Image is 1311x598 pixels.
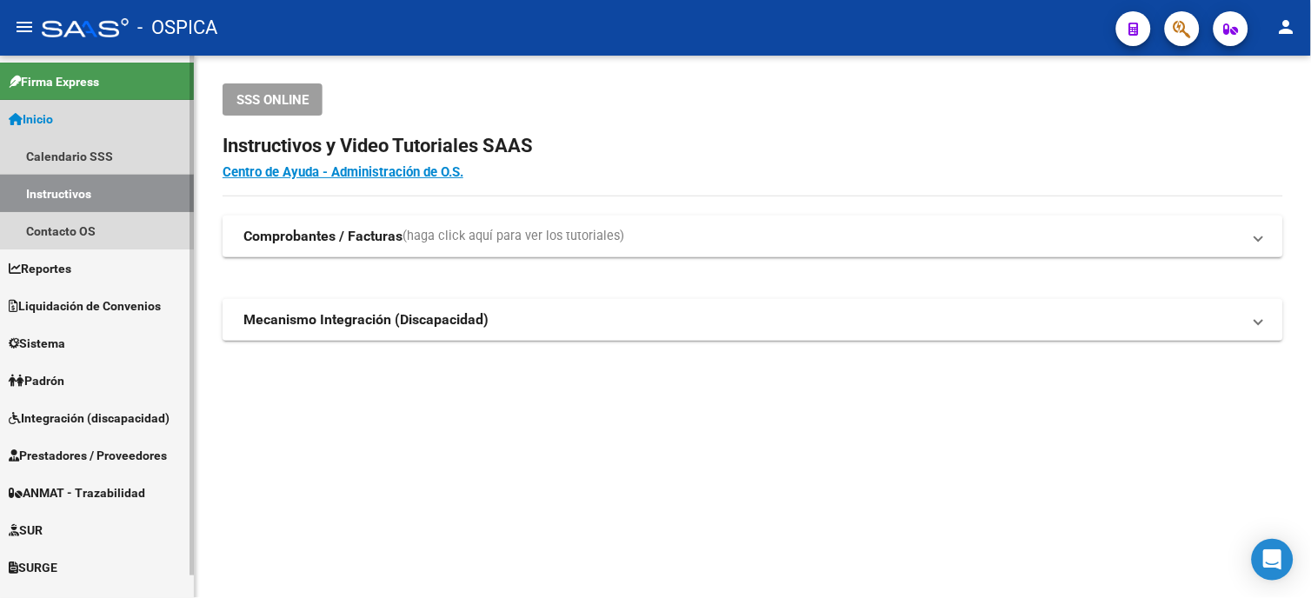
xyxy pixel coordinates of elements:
[223,83,323,116] button: SSS ONLINE
[9,110,53,129] span: Inicio
[223,299,1283,341] mat-expansion-panel-header: Mecanismo Integración (Discapacidad)
[9,483,145,502] span: ANMAT - Trazabilidad
[223,216,1283,257] mat-expansion-panel-header: Comprobantes / Facturas(haga click aquí para ver los tutoriales)
[1252,539,1294,581] div: Open Intercom Messenger
[236,92,309,108] span: SSS ONLINE
[9,72,99,91] span: Firma Express
[9,558,57,577] span: SURGE
[9,446,167,465] span: Prestadores / Proveedores
[243,227,403,246] strong: Comprobantes / Facturas
[403,227,624,246] span: (haga click aquí para ver los tutoriales)
[223,130,1283,163] h2: Instructivos y Video Tutoriales SAAS
[243,310,489,329] strong: Mecanismo Integración (Discapacidad)
[9,259,71,278] span: Reportes
[9,371,64,390] span: Padrón
[1276,17,1297,37] mat-icon: person
[9,521,43,540] span: SUR
[137,9,217,47] span: - OSPICA
[9,409,170,428] span: Integración (discapacidad)
[9,334,65,353] span: Sistema
[14,17,35,37] mat-icon: menu
[223,164,463,180] a: Centro de Ayuda - Administración de O.S.
[9,296,161,316] span: Liquidación de Convenios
